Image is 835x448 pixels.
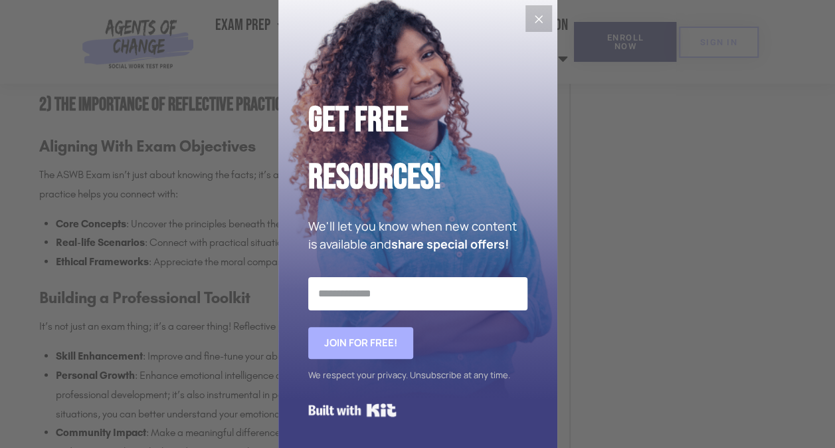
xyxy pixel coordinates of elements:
button: Join for FREE! [308,327,413,359]
a: Built with Kit [308,398,397,422]
h2: Get Free Resources! [308,92,527,207]
div: We respect your privacy. Unsubscribe at any time. [308,366,527,385]
p: We'll let you know when new content is available and [308,217,527,253]
input: Email Address [308,277,527,310]
button: Close [525,5,552,32]
strong: share special offers! [391,236,509,252]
